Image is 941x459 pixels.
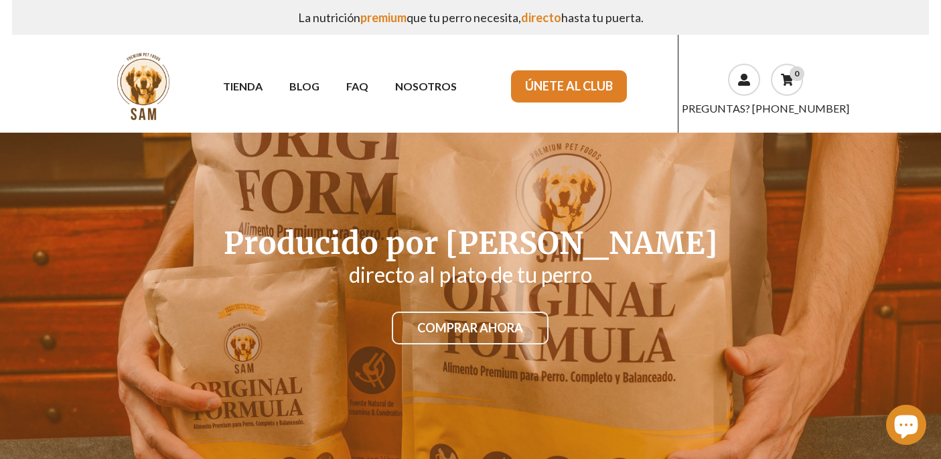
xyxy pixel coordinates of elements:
a: TIENDA [210,74,276,98]
h2: directo al plato de tu perro [89,264,853,285]
span: premium [360,10,407,25]
a: NOSOTROS [382,74,470,98]
a: FAQ [333,74,382,98]
a: BLOG [276,74,333,98]
a: ÚNETE AL CLUB [511,70,627,103]
a: PREGUNTAS? [PHONE_NUMBER] [682,102,849,115]
p: La nutrición que tu perro necesita, hasta tu puerta. [23,5,918,29]
a: 0 [771,64,803,96]
div: 0 [790,66,804,81]
img: sam.png [108,51,179,122]
h1: Producido por [PERSON_NAME] [89,228,853,259]
span: directo [521,10,561,25]
inbox-online-store-chat: Chat de la tienda online Shopify [882,405,930,448]
a: COMPRAR AHORA [392,312,549,345]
